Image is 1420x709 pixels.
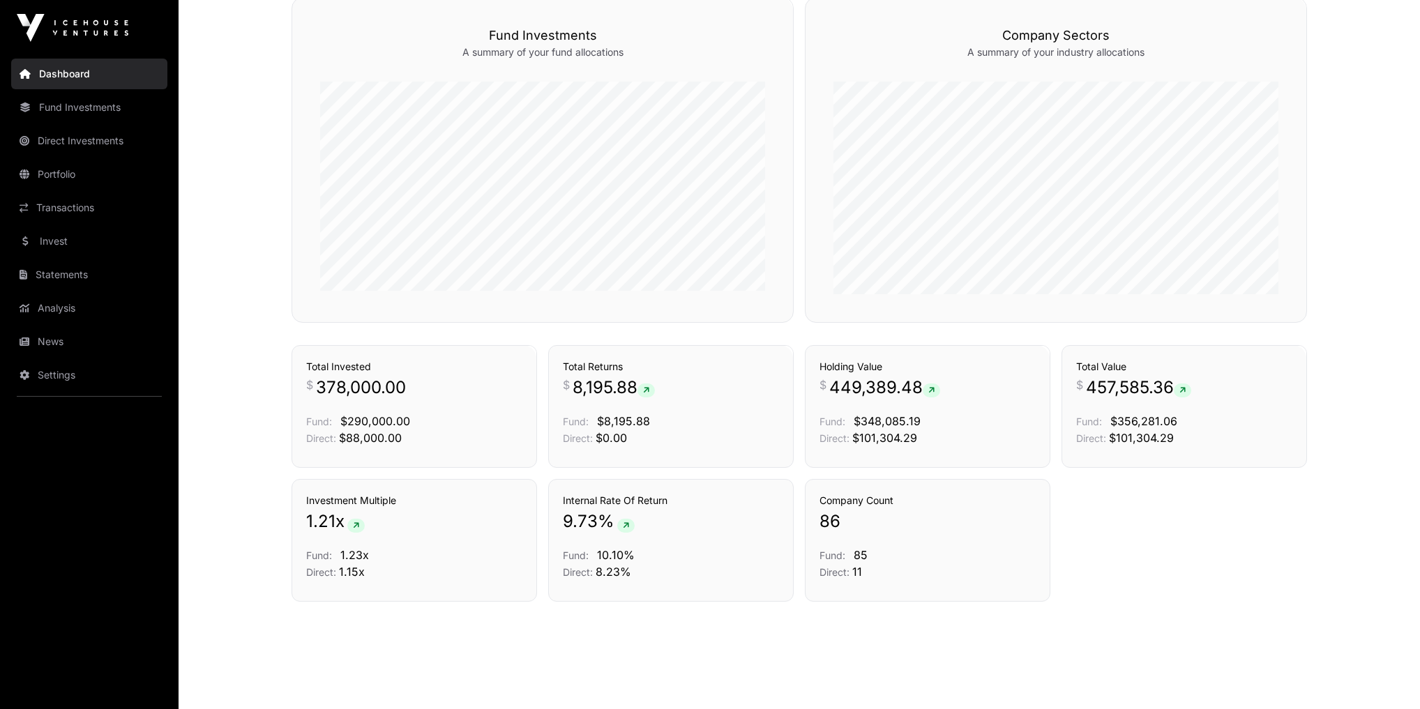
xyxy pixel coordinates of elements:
span: 1.15x [339,565,365,579]
a: News [11,326,167,357]
span: $0.00 [596,431,627,445]
span: 85 [854,548,868,562]
span: $356,281.06 [1110,414,1177,428]
a: Settings [11,360,167,390]
span: Direct: [819,566,849,578]
h3: Company Sectors [833,26,1278,45]
h3: Total Returns [563,360,779,374]
h3: Holding Value [819,360,1036,374]
span: Fund: [563,416,589,427]
span: Direct: [819,432,849,444]
span: 8,195.88 [573,376,655,399]
span: 86 [819,510,840,533]
a: Dashboard [11,59,167,89]
span: % [598,510,614,533]
span: x [335,510,345,533]
h3: Total Invested [306,360,522,374]
span: 9.73 [563,510,598,533]
span: $88,000.00 [339,431,402,445]
span: Fund: [1076,416,1102,427]
span: 378,000.00 [316,376,406,399]
h3: Internal Rate Of Return [563,494,779,508]
h3: Investment Multiple [306,494,522,508]
span: Direct: [563,566,593,578]
span: 1.21 [306,510,335,533]
span: Fund: [819,549,845,561]
a: Direct Investments [11,125,167,156]
span: 449,389.48 [829,376,940,399]
span: Direct: [306,432,336,444]
span: $ [1076,376,1083,393]
span: $101,304.29 [1109,431,1174,445]
span: Fund: [306,416,332,427]
span: 10.10% [597,548,635,562]
h3: Fund Investments [320,26,765,45]
span: $ [563,376,570,393]
a: Invest [11,226,167,257]
span: Direct: [306,566,336,578]
span: 457,585.36 [1086,376,1191,399]
span: $290,000.00 [340,414,410,428]
a: Portfolio [11,159,167,190]
a: Statements [11,259,167,290]
a: Analysis [11,293,167,323]
span: Fund: [563,549,589,561]
iframe: Chat Widget [1350,642,1420,709]
span: Fund: [819,416,845,427]
span: Direct: [563,432,593,444]
span: $ [306,376,313,393]
p: A summary of your industry allocations [833,45,1278,59]
span: $348,085.19 [854,414,921,428]
span: $ [819,376,826,393]
span: $101,304.29 [852,431,917,445]
span: 1.23x [340,548,369,562]
a: Fund Investments [11,92,167,123]
a: Transactions [11,192,167,223]
span: 8.23% [596,565,631,579]
span: 11 [852,565,862,579]
span: Direct: [1076,432,1106,444]
p: A summary of your fund allocations [320,45,765,59]
span: $8,195.88 [597,414,650,428]
h3: Total Value [1076,360,1292,374]
img: Icehouse Ventures Logo [17,14,128,42]
span: Fund: [306,549,332,561]
h3: Company Count [819,494,1036,508]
